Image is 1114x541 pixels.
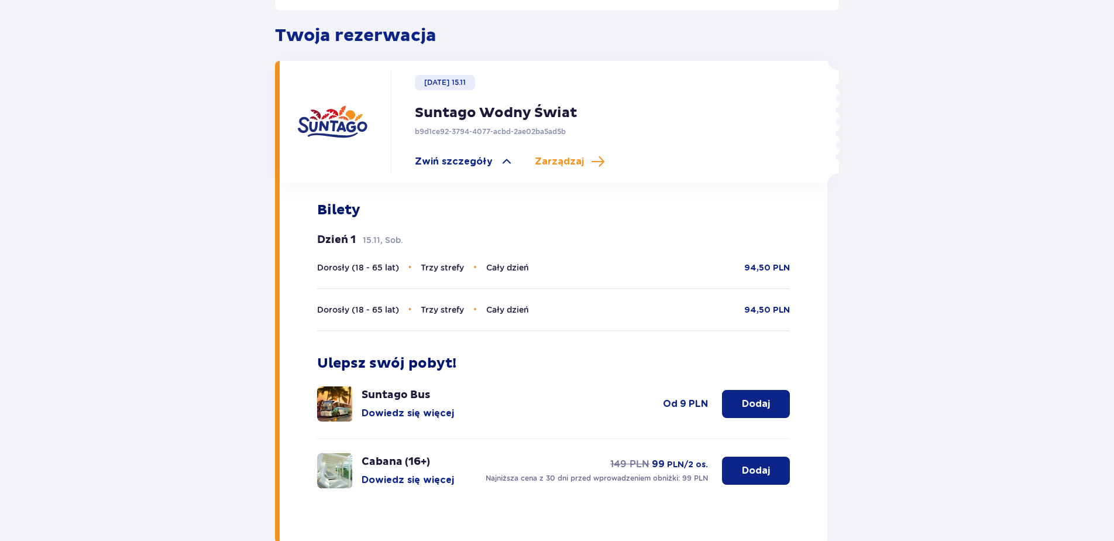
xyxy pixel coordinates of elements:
p: Dodaj [742,464,770,477]
p: Twoja rezerwacja [275,25,840,47]
p: Bilety [317,201,360,219]
p: Suntago Bus [362,388,430,402]
button: Dodaj [722,390,790,418]
button: Dowiedz się więcej [362,407,454,420]
span: Dorosły (18 - 65 lat) [317,305,399,314]
span: • [408,262,412,273]
button: Dodaj [722,457,790,485]
p: Suntago Wodny Świat [415,104,577,122]
p: od [663,398,678,410]
img: attraction [317,386,352,422]
a: Zarządzaj [535,155,605,169]
span: • [473,304,477,316]
span: • [408,304,412,316]
p: 15.11, Sob. [363,234,403,246]
span: • [473,262,477,273]
span: Trzy strefy [421,263,464,272]
span: Cały dzień [486,263,529,272]
p: Cabana (16+) [362,455,430,469]
span: Dorosły (18 - 65 lat) [317,263,399,272]
p: 149 PLN [610,458,649,471]
p: 9 [680,398,686,410]
p: 94,50 PLN [744,262,790,274]
span: Zarządzaj [535,155,584,168]
p: Ulepsz swój pobyt! [317,355,456,372]
p: PLN [689,398,708,410]
span: Cały dzień [486,305,529,314]
p: PLN /2 os. [667,459,708,471]
img: attraction [317,453,352,488]
p: [DATE] 15.11 [424,77,466,88]
p: 99 [652,458,665,471]
p: Dodaj [742,398,770,410]
span: Zwiń szczegóły [415,155,493,168]
p: b9d1ce92-3794-4077-acbd-2ae02ba5ad5b [415,126,566,137]
p: Najniższa cena z 30 dni przed wprowadzeniem obniżki: 99 PLN [486,473,708,484]
p: 94,50 PLN [744,304,790,316]
p: Dzień 1 [317,233,356,247]
span: Trzy strefy [421,305,464,314]
a: Zwiń szczegóły [415,155,514,169]
img: Suntago logo [297,87,367,157]
button: Dowiedz się więcej [362,474,454,487]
